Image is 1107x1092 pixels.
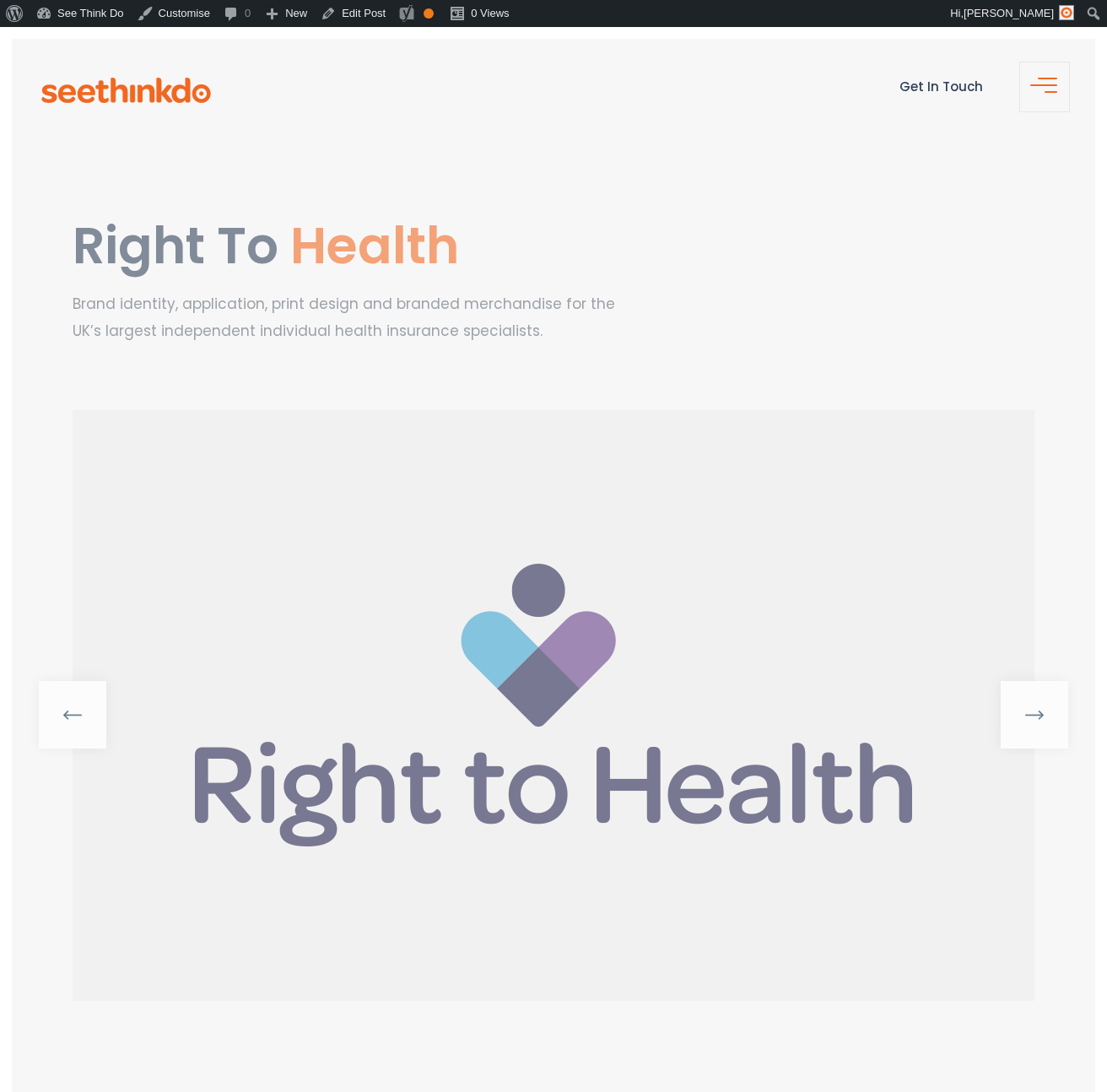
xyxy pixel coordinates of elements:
[73,290,624,345] p: Brand identity, application, print design and branded merchandise for the UK’s largest independen...
[899,78,983,95] a: Get In Touch
[964,7,1054,19] span: [PERSON_NAME]
[73,210,205,281] span: Right
[73,218,624,273] h1: Right To Health
[41,78,211,103] img: see-think-do-logo.png
[217,210,278,281] span: To
[290,210,459,281] span: Health
[73,410,1034,1001] img: Right To Health – branding
[424,8,434,19] div: OK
